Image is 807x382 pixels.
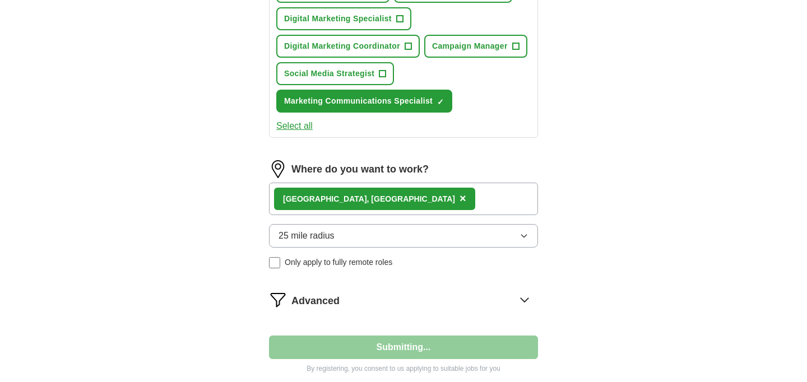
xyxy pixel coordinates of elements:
[269,160,287,178] img: location.png
[460,190,466,207] button: ×
[276,62,394,85] button: Social Media Strategist
[284,68,374,80] span: Social Media Strategist
[276,35,420,58] button: Digital Marketing Coordinator
[284,40,400,52] span: Digital Marketing Coordinator
[432,40,508,52] span: Campaign Manager
[269,336,538,359] button: Submitting...
[269,291,287,309] img: filter
[291,162,429,177] label: Where do you want to work?
[269,364,538,374] p: By registering, you consent to us applying to suitable jobs for you
[276,7,411,30] button: Digital Marketing Specialist
[284,95,433,107] span: Marketing Communications Specialist
[283,193,455,205] div: , [GEOGRAPHIC_DATA]
[284,13,392,25] span: Digital Marketing Specialist
[460,192,466,204] span: ×
[285,257,392,268] span: Only apply to fully remote roles
[276,90,452,113] button: Marketing Communications Specialist✓
[291,294,340,309] span: Advanced
[279,229,335,243] span: 25 mile radius
[424,35,527,58] button: Campaign Manager
[269,224,538,248] button: 25 mile radius
[276,119,313,133] button: Select all
[269,257,280,268] input: Only apply to fully remote roles
[283,194,367,203] strong: [GEOGRAPHIC_DATA]
[437,97,444,106] span: ✓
